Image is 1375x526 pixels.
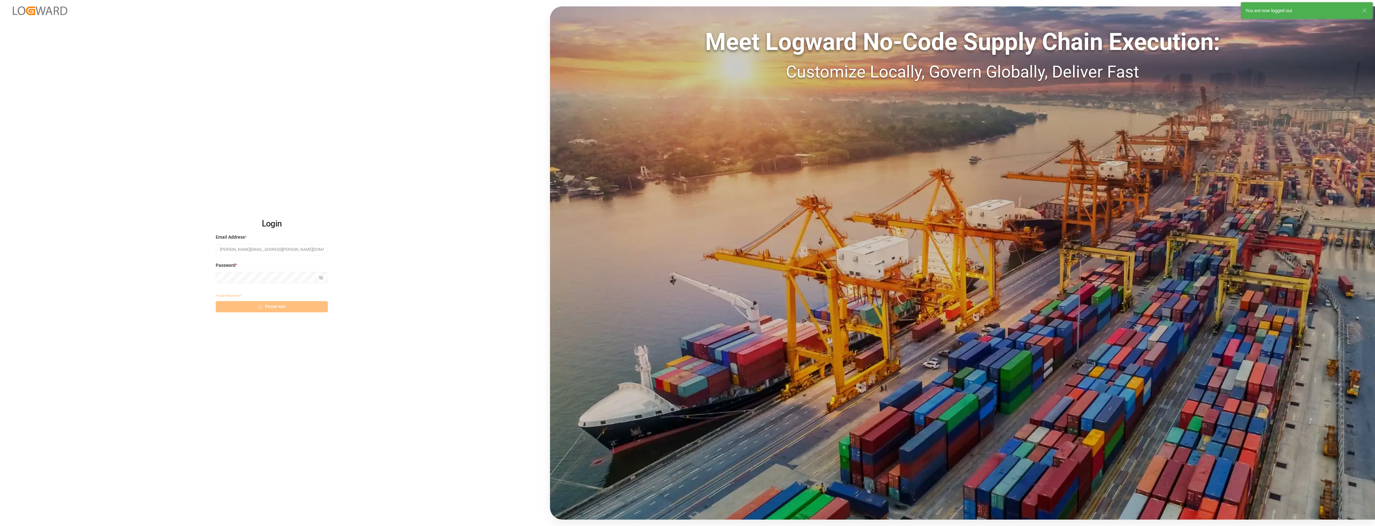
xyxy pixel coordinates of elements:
[13,6,67,15] img: Logward_new_orange.png
[216,234,245,241] span: Email Address
[550,60,1375,85] div: Customize Locally, Govern Globally, Deliver Fast
[216,244,328,255] input: Enter your email
[1246,7,1356,14] div: You are now logged out
[550,24,1375,60] div: Meet Logward No-Code Supply Chain Execution:
[216,262,236,269] span: Password
[216,214,328,234] h2: Login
